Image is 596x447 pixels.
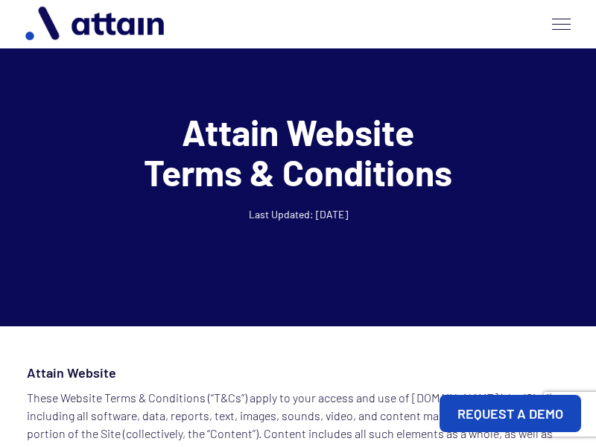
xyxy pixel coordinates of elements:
[27,200,569,222] div: Last Updated: [DATE]
[27,364,569,381] h4: Attain Website
[440,395,581,432] a: REQUEST A DEMO
[27,112,569,192] h1: Attain Website Terms & Conditions
[18,1,174,48] img: logo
